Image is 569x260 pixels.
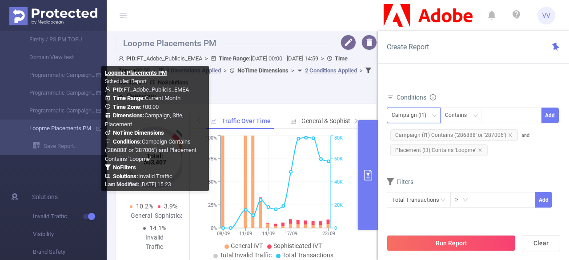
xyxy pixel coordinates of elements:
a: Save Report... [33,137,107,155]
b: PID: [113,86,124,93]
tspan: 22/09 [322,231,335,236]
button: Add [541,108,559,123]
b: Time Range: [219,55,251,62]
tspan: 80K [334,136,343,141]
span: Filters [387,178,413,185]
img: Protected Media [9,7,97,25]
tspan: 100% [205,136,217,141]
tspan: 14/09 [262,231,275,236]
div: General [128,211,155,220]
a: Firefly / PS PM TOFU [18,31,96,48]
i: icon: line-chart [210,118,216,124]
div: ≥ [455,192,465,207]
i: icon: user [118,56,126,61]
span: Invalid Traffic [113,173,172,180]
span: Traffic Over Time [221,117,271,124]
tspan: 11/09 [239,231,252,236]
h1: Loopme Placements PM [116,35,328,52]
i: icon: bar-chart [290,118,297,124]
u: 2 Conditions Applied [305,67,357,74]
span: > [289,67,297,74]
span: Campaign Contains ('286888' or '287006') and Placement Contains 'Loopme' [105,138,196,162]
i: icon: right [353,118,359,123]
tspan: 08/09 [216,231,229,236]
div: Invalid Traffic [141,233,168,252]
span: General & Sophisticated IVT by Category [301,117,413,124]
tspan: 17/09 [284,231,297,236]
b: No Time Dimensions [113,129,164,136]
span: Scheduled Report [105,78,147,84]
i: icon: user [105,86,113,92]
b: PID: [126,55,137,62]
div: Campaign (l1) [392,108,433,123]
span: Total Invalid Traffic [220,252,272,259]
a: Domain View test [18,48,96,66]
span: > [202,55,211,62]
b: No Time Dimensions [237,67,289,74]
span: 3.9% [164,203,177,210]
b: Loopme Placements PM [105,69,167,76]
span: Campaign, Site, Placement [105,112,184,128]
a: Programmatic Campaigns Monthly Blocked [18,102,96,120]
button: Clear [522,235,560,251]
tspan: 50% [208,179,217,185]
span: VV [542,7,550,24]
i: icon: down [463,197,468,204]
span: Invalid Traffic [33,208,107,225]
span: Campaign (l1) Contains ('286888' or '287006') [390,129,518,141]
i: icon: info-circle [430,94,436,100]
b: Time Range: [113,95,145,101]
span: General IVT [231,242,263,249]
b: Solutions : [113,173,138,180]
span: Sophisticated IVT [273,242,322,249]
i: icon: close [478,148,482,152]
span: Visibility [33,225,107,243]
tspan: 60K [334,156,343,162]
span: > [221,67,229,74]
button: Run Report [387,235,516,251]
span: > [318,55,327,62]
span: Solutions [32,188,58,206]
tspan: 25% [208,202,217,208]
b: Time Zone: [113,104,142,110]
tspan: 0% [211,225,217,231]
i: icon: down [473,113,478,119]
i: icon: down [432,113,437,119]
a: Programmatic Campaigns Monthly MFA [18,84,96,102]
span: FT_Adobe_Publicis_EMEA [DATE] 00:00 - [DATE] 14:59 +00:00 [118,55,373,86]
span: FT_Adobe_Publicis_EMEA Current Month +00:00 [105,86,196,180]
b: Dimensions : [113,112,144,119]
span: Create Report [387,43,429,51]
span: Total Transactions [282,252,333,259]
span: [DATE] 15:23 [105,181,171,188]
a: Loopme Placements PM [18,120,96,137]
tspan: 0 [334,225,337,231]
i: icon: close [508,133,513,137]
div: Contains [445,108,473,123]
span: > [357,67,365,74]
b: Conditions : [113,138,142,145]
span: 10.2% [136,203,153,210]
span: Placement (l3) Contains 'Loopme' [390,144,488,156]
span: Conditions [397,94,436,101]
tspan: 75% [208,156,217,162]
button: Add [535,192,552,208]
a: Programmatic Campaigns Monthly IVT [18,66,96,84]
b: No Filters [113,164,136,171]
div: Sophisticated [155,211,181,220]
span: and [387,132,529,153]
b: Last Modified: [105,181,139,188]
tspan: 40K [334,179,343,185]
tspan: 20K [334,202,343,208]
span: 14.1% [149,224,166,232]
